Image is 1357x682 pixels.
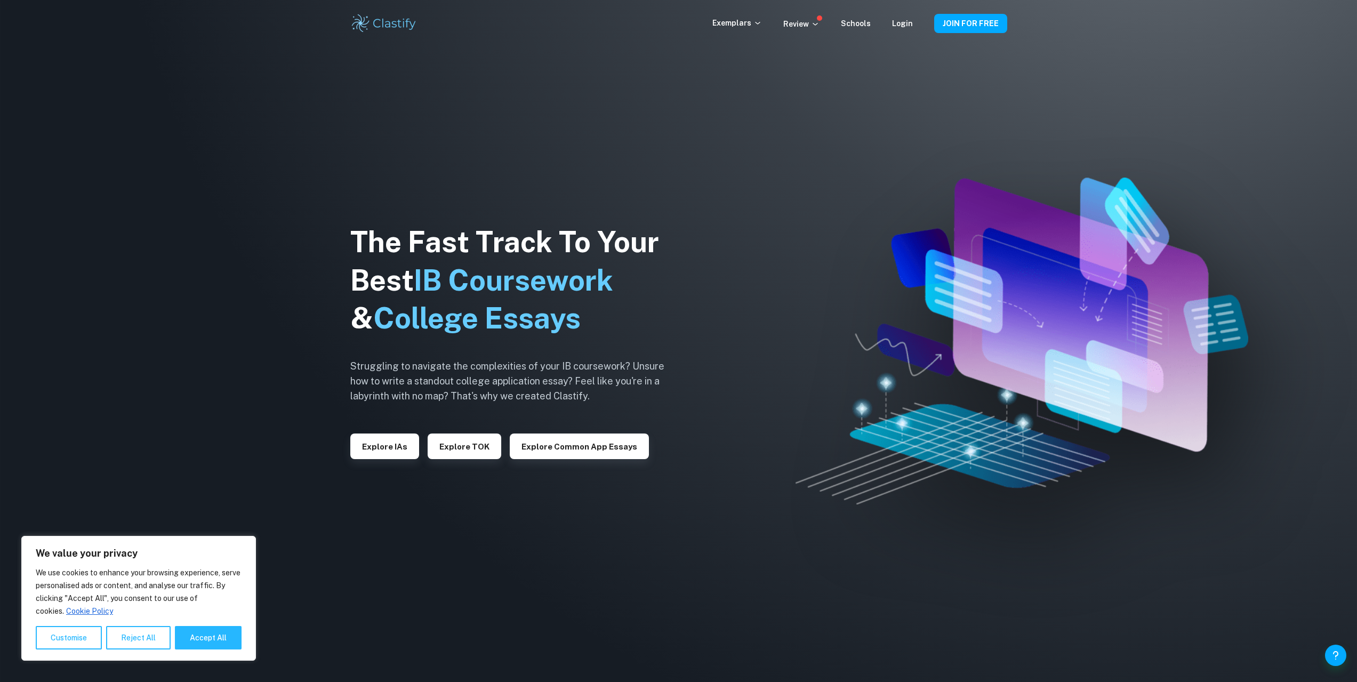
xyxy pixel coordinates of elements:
[350,13,418,34] img: Clastify logo
[841,19,871,28] a: Schools
[350,223,681,338] h1: The Fast Track To Your Best &
[175,626,242,649] button: Accept All
[36,547,242,560] p: We value your privacy
[712,17,762,29] p: Exemplars
[510,441,649,451] a: Explore Common App essays
[428,434,501,459] button: Explore TOK
[934,14,1007,33] button: JOIN FOR FREE
[350,434,419,459] button: Explore IAs
[350,359,681,404] h6: Struggling to navigate the complexities of your IB coursework? Unsure how to write a standout col...
[892,19,913,28] a: Login
[414,263,613,297] span: IB Coursework
[796,178,1248,505] img: Clastify hero
[1325,645,1346,666] button: Help and Feedback
[36,566,242,617] p: We use cookies to enhance your browsing experience, serve personalised ads or content, and analys...
[106,626,171,649] button: Reject All
[66,606,114,616] a: Cookie Policy
[21,536,256,661] div: We value your privacy
[373,301,581,335] span: College Essays
[783,18,820,30] p: Review
[428,441,501,451] a: Explore TOK
[510,434,649,459] button: Explore Common App essays
[36,626,102,649] button: Customise
[350,441,419,451] a: Explore IAs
